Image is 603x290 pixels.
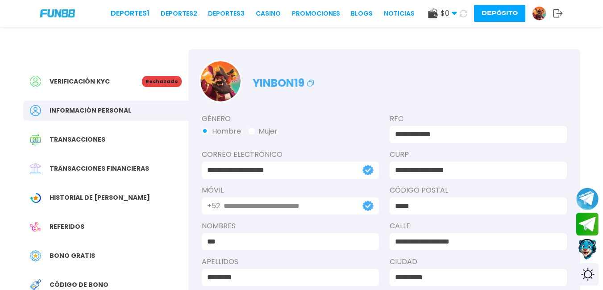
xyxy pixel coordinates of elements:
img: Financial Transaction [30,163,41,174]
img: Transaction History [30,134,41,145]
a: Verificación KYCRechazado [23,71,188,92]
a: Deportes3 [208,9,245,18]
label: Género [202,113,379,124]
p: Rechazado [142,76,182,87]
a: PersonalInformación personal [23,101,188,121]
label: CURP [390,149,567,160]
p: +52 [207,201,220,211]
label: Ciudad [390,256,567,267]
a: CASINO [256,9,281,18]
a: Deportes1 [111,8,150,19]
a: Transaction HistoryTransacciones [23,130,188,150]
img: Personal [30,105,41,116]
label: Calle [390,221,567,231]
span: Código de bono [50,280,108,290]
img: Company Logo [40,9,75,17]
button: Depósito [474,5,525,22]
label: Código Postal [390,185,567,196]
img: Wagering Transaction [30,192,41,203]
span: Transacciones [50,135,105,144]
span: Bono Gratis [50,251,95,261]
button: Hombre [202,126,241,137]
a: Financial TransactionTransacciones financieras [23,159,188,179]
img: Referral [30,221,41,232]
img: Avatar [200,61,241,101]
a: Promociones [292,9,340,18]
a: ReferralReferidos [23,217,188,237]
span: $ 0 [441,8,457,19]
label: APELLIDOS [202,256,379,267]
button: Mujer [248,126,278,137]
span: Verificación KYC [50,77,110,86]
img: Free Bonus [30,250,41,261]
label: Móvil [202,185,379,196]
a: BLOGS [351,9,373,18]
img: Avatar [532,7,546,20]
a: Wagering TransactionHistorial de [PERSON_NAME] [23,188,188,208]
span: Información personal [50,106,131,115]
a: Free BonusBono Gratis [23,246,188,266]
p: yinbon19 [253,71,316,91]
label: Correo electrónico [202,149,379,160]
a: Avatar [532,6,553,21]
span: Historial de [PERSON_NAME] [50,193,150,202]
label: NOMBRES [202,221,379,231]
button: Contact customer service [576,238,599,261]
span: Referidos [50,222,84,231]
a: NOTICIAS [384,9,415,18]
a: Deportes2 [161,9,197,18]
span: Transacciones financieras [50,164,149,173]
button: Join telegram channel [576,187,599,210]
div: Switch theme [576,263,599,286]
button: Join telegram [576,213,599,236]
label: RFC [390,113,567,124]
